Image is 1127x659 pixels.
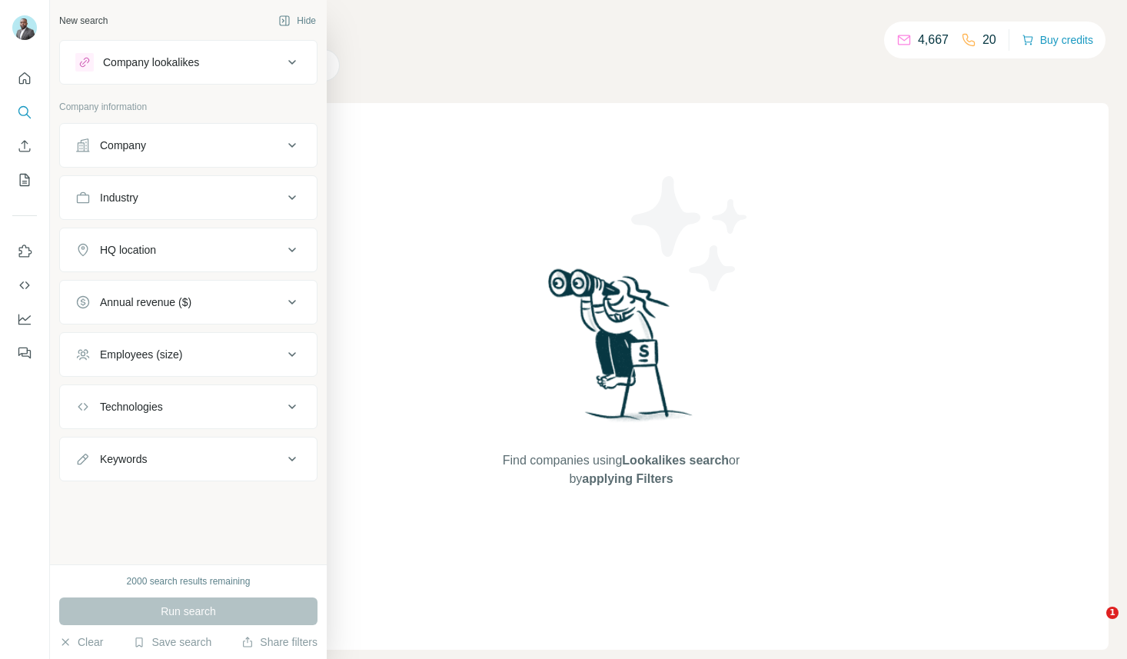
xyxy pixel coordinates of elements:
span: Find companies using or by [498,451,744,488]
div: Employees (size) [100,347,182,362]
button: Company lookalikes [60,44,317,81]
span: Lookalikes search [622,454,729,467]
button: Share filters [241,634,317,650]
img: Surfe Illustration - Woman searching with binoculars [541,265,701,436]
button: Use Surfe on LinkedIn [12,238,37,265]
p: 4,667 [918,31,949,49]
img: Surfe Illustration - Stars [621,165,760,303]
button: Clear [59,634,103,650]
span: applying Filters [582,472,673,485]
button: Buy credits [1022,29,1093,51]
h4: Search [134,18,1109,40]
div: Keywords [100,451,147,467]
button: Industry [60,179,317,216]
span: 1 [1106,607,1119,619]
div: New search [59,14,108,28]
div: Industry [100,190,138,205]
button: Keywords [60,441,317,478]
button: Search [12,98,37,126]
iframe: Intercom live chat [1075,607,1112,644]
button: Feedback [12,339,37,367]
div: 2000 search results remaining [127,574,251,588]
button: Company [60,127,317,164]
button: Quick start [12,65,37,92]
button: Save search [133,634,211,650]
button: Annual revenue ($) [60,284,317,321]
p: Company information [59,100,317,114]
img: Avatar [12,15,37,40]
button: Enrich CSV [12,132,37,160]
div: Company [100,138,146,153]
button: HQ location [60,231,317,268]
button: Technologies [60,388,317,425]
button: My lists [12,166,37,194]
button: Use Surfe API [12,271,37,299]
button: Hide [268,9,327,32]
button: Employees (size) [60,336,317,373]
div: HQ location [100,242,156,258]
button: Dashboard [12,305,37,333]
div: Company lookalikes [103,55,199,70]
p: 20 [982,31,996,49]
div: Annual revenue ($) [100,295,191,310]
div: Technologies [100,399,163,414]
